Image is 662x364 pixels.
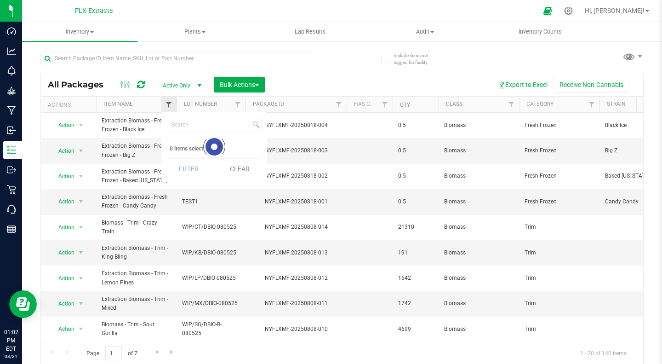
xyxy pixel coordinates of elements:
[244,274,348,283] div: NYFLXMF-20250808-012
[138,28,252,36] span: Plants
[444,172,514,180] span: Biomass
[75,272,87,285] span: select
[7,86,16,95] inline-svg: Grow
[398,248,433,257] span: 191
[492,77,554,92] button: Export to Excel
[22,28,137,36] span: Inventory
[102,320,171,338] span: Biomass - Trim - Sour Gorilla
[368,22,483,41] a: Audit
[525,146,594,155] span: Fresh Frozen
[75,170,87,183] span: select
[102,116,171,134] span: Extraction Biomass - Fresh Frozen - Black Ice
[7,46,16,56] inline-svg: Analytics
[244,248,348,257] div: NYFLXMF-20250808-013
[50,221,75,234] span: Action
[525,223,594,231] span: Trim
[102,168,171,185] span: Extraction Biomass - Fresh Frozen - Baked [US_STATE]
[75,119,87,132] span: select
[444,223,514,231] span: Biomass
[398,325,433,334] span: 4699
[182,274,240,283] span: WIP/LP/DBIO-080525
[446,101,462,107] a: Class
[398,197,433,206] span: 0.5
[607,101,626,107] a: Strain
[182,223,240,231] span: WIP/CT/DBIO-080525
[103,101,133,107] a: Item Name
[220,81,259,88] span: Bulk Actions
[102,142,171,159] span: Extraction Biomass - Fresh Frozen - Big Z
[398,299,433,308] span: 1742
[444,274,514,283] span: Biomass
[102,244,171,261] span: Extraction Biomass - Trim - King Bling
[244,172,348,180] div: NYFLXMF-20250818-002
[214,77,265,92] button: Bulk Actions
[75,7,113,15] span: FLX Extracts
[50,297,75,310] span: Action
[444,299,514,308] span: Biomass
[105,346,122,360] input: 1
[444,121,514,130] span: Biomass
[252,22,368,41] a: Lab Results
[184,101,217,107] a: Lot Number
[398,172,433,180] span: 0.5
[584,97,599,112] a: Filter
[50,272,75,285] span: Action
[483,22,598,41] a: Inventory Counts
[398,223,433,231] span: 21310
[40,52,311,65] input: Search Package ID, Item Name, SKU, Lot or Part Number...
[244,223,348,231] div: NYFLXMF-20250808-014
[182,248,240,257] span: WIP/KB/DBIO-080525
[585,7,645,14] span: Hi, [PERSON_NAME]!
[444,197,514,206] span: Biomass
[398,274,433,283] span: 1642
[347,97,393,113] th: Has COA
[525,121,594,130] span: Fresh Frozen
[50,323,75,335] span: Action
[182,197,240,206] span: TEST1
[244,299,348,308] div: NYFLXMF-20250808-011
[394,52,439,66] span: Include items not tagged for facility
[525,274,594,283] span: Trim
[48,102,92,108] div: Actions
[244,121,348,130] div: NYFLXMF-20250818-004
[444,248,514,257] span: Biomass
[50,195,75,208] span: Action
[7,225,16,234] inline-svg: Reports
[75,323,87,335] span: select
[79,346,145,360] span: Page of 7
[48,80,113,90] span: All Packages
[75,195,87,208] span: select
[7,66,16,75] inline-svg: Monitoring
[7,106,16,115] inline-svg: Manufacturing
[282,28,338,36] span: Lab Results
[377,97,393,112] a: Filter
[525,197,594,206] span: Fresh Frozen
[182,299,240,308] span: WIP/MX/DBIO-080525
[506,28,574,36] span: Inventory Counts
[4,353,18,360] p: 08/21
[102,219,171,236] span: Biomass - Trim - Crazy Train
[230,97,245,112] a: Filter
[368,28,483,36] span: Audit
[4,328,18,353] p: 01:02 PM EDT
[504,97,519,112] a: Filter
[7,126,16,135] inline-svg: Inbound
[161,97,177,112] a: Filter
[7,145,16,155] inline-svg: Inventory
[165,346,179,358] a: Go to the last page
[398,121,433,130] span: 0.5
[244,146,348,155] div: NYFLXMF-20250818-003
[102,193,171,210] span: Extraction Biomass - Fresh Frozen - Candy Candy
[525,299,594,308] span: Trim
[102,269,171,287] span: Extraction Biomass - Trim - Lemon Pines
[50,170,75,183] span: Action
[7,205,16,214] inline-svg: Call Center
[573,346,634,360] span: 1 - 20 of 140 items
[75,246,87,259] span: select
[331,97,347,112] a: Filter
[151,346,164,358] a: Go to the next page
[400,102,410,108] a: Qty
[75,297,87,310] span: select
[22,22,137,41] a: Inventory
[244,325,348,334] div: NYFLXMF-20250808-010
